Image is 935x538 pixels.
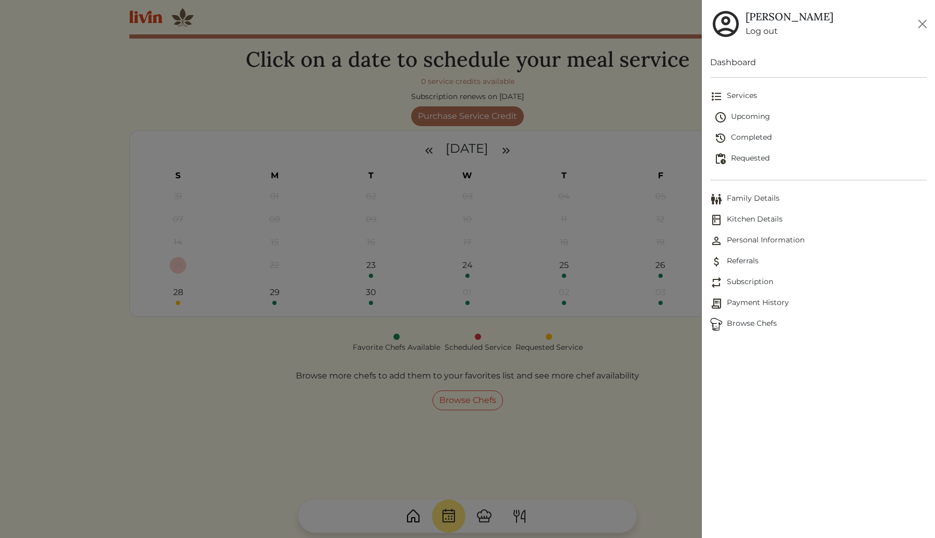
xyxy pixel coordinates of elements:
span: Browse Chefs [710,318,927,331]
img: history-2b446bceb7e0f53b931186bf4c1776ac458fe31ad3b688388ec82af02103cd45.svg [714,132,727,144]
button: Close [914,16,931,32]
a: Kitchen DetailsKitchen Details [710,210,927,230]
a: Payment HistoryPayment History [710,293,927,314]
img: Browse Chefs [710,318,723,331]
span: Payment History [710,297,927,310]
a: Dashboard [710,56,927,69]
span: Upcoming [714,111,927,124]
span: Completed [714,132,927,144]
img: pending_actions-fd19ce2ea80609cc4d7bbea353f93e2f363e46d0f816104e4e0650fdd7f915cf.svg [714,153,727,165]
img: format_list_bulleted-ebc7f0161ee23162107b508e562e81cd567eeab2455044221954b09d19068e74.svg [710,90,723,103]
a: Log out [746,25,833,38]
a: ChefsBrowse Chefs [710,314,927,335]
img: Referrals [710,255,723,268]
span: Referrals [710,255,927,268]
img: Family Details [710,193,723,205]
span: Kitchen Details [710,214,927,226]
a: Completed [714,128,927,149]
a: ReferralsReferrals [710,251,927,272]
span: Requested [714,153,927,165]
a: Requested [714,149,927,169]
img: schedule-fa401ccd6b27cf58db24c3bb5584b27dcd8bd24ae666a918e1c6b4ae8c451a22.svg [714,111,727,124]
img: Payment History [710,297,723,310]
img: Kitchen Details [710,214,723,226]
a: Upcoming [714,107,927,128]
a: Family DetailsFamily Details [710,189,927,210]
span: Subscription [710,276,927,289]
span: Personal Information [710,235,927,247]
img: Personal Information [710,235,723,247]
span: Services [710,90,927,103]
a: Personal InformationPersonal Information [710,230,927,251]
h5: [PERSON_NAME] [746,10,833,23]
a: Services [710,86,927,107]
a: SubscriptionSubscription [710,272,927,293]
img: user_account-e6e16d2ec92f44fc35f99ef0dc9cddf60790bfa021a6ecb1c896eb5d2907b31c.svg [710,8,741,40]
span: Family Details [710,193,927,205]
img: Subscription [710,276,723,289]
